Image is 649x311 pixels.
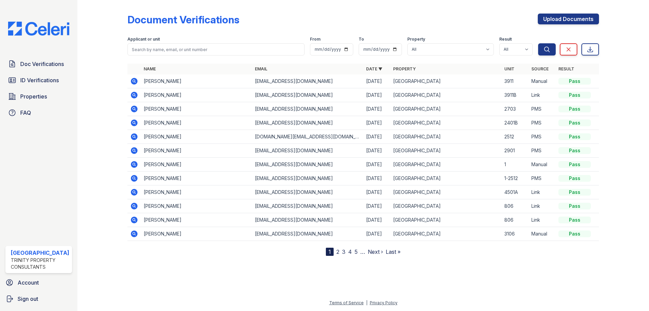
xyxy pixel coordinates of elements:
td: [GEOGRAPHIC_DATA] [390,172,502,185]
td: PMS [529,130,556,144]
span: FAQ [20,109,31,117]
div: Pass [558,161,591,168]
div: Pass [558,189,591,196]
td: [PERSON_NAME] [141,199,252,213]
td: [DATE] [363,185,390,199]
td: [PERSON_NAME] [141,130,252,144]
td: 806 [502,199,529,213]
div: Pass [558,78,591,85]
td: [DATE] [363,158,390,172]
a: 5 [355,248,358,255]
td: [PERSON_NAME] [141,74,252,88]
td: [PERSON_NAME] [141,158,252,172]
a: Unit [504,66,514,71]
td: [GEOGRAPHIC_DATA] [390,185,502,199]
a: Source [531,66,549,71]
a: Name [144,66,156,71]
td: [GEOGRAPHIC_DATA] [390,158,502,172]
td: Manual [529,227,556,241]
td: [PERSON_NAME] [141,213,252,227]
span: Account [18,279,39,287]
td: [GEOGRAPHIC_DATA] [390,102,502,116]
a: 2 [336,248,339,255]
span: Properties [20,92,47,101]
td: [EMAIL_ADDRESS][DOMAIN_NAME] [252,185,363,199]
a: Account [3,276,75,289]
td: [GEOGRAPHIC_DATA] [390,144,502,158]
td: Link [529,199,556,213]
td: [GEOGRAPHIC_DATA] [390,88,502,102]
td: [EMAIL_ADDRESS][DOMAIN_NAME] [252,158,363,172]
div: Pass [558,175,591,182]
td: [PERSON_NAME] [141,102,252,116]
label: Result [499,37,512,42]
div: Pass [558,230,591,237]
td: [PERSON_NAME] [141,172,252,185]
td: 3106 [502,227,529,241]
a: Privacy Policy [370,300,398,305]
a: ID Verifications [5,73,72,87]
td: Manual [529,74,556,88]
label: Property [407,37,425,42]
div: Pass [558,203,591,209]
td: 2512 [502,130,529,144]
a: 3 [342,248,345,255]
td: [PERSON_NAME] [141,144,252,158]
a: FAQ [5,106,72,119]
td: [EMAIL_ADDRESS][DOMAIN_NAME] [252,172,363,185]
span: … [360,248,365,256]
td: 1 [502,158,529,172]
a: Properties [5,90,72,103]
td: [GEOGRAPHIC_DATA] [390,213,502,227]
a: Property [393,66,416,71]
td: [DATE] [363,144,390,158]
a: Next › [368,248,383,255]
td: PMS [529,116,556,130]
img: CE_Logo_Blue-a8612792a0a2168367f1c8372b55b34899dd931a85d93a1a3d3e32e68fde9ad4.png [3,22,75,36]
td: [GEOGRAPHIC_DATA] [390,74,502,88]
td: [GEOGRAPHIC_DATA] [390,130,502,144]
td: [EMAIL_ADDRESS][DOMAIN_NAME] [252,144,363,158]
div: Document Verifications [127,14,239,26]
td: [EMAIL_ADDRESS][DOMAIN_NAME] [252,116,363,130]
td: PMS [529,102,556,116]
td: 1-2512 [502,172,529,185]
div: | [366,300,367,305]
button: Sign out [3,292,75,306]
td: [GEOGRAPHIC_DATA] [390,116,502,130]
label: To [359,37,364,42]
td: 4501A [502,185,529,199]
td: Manual [529,158,556,172]
a: Doc Verifications [5,57,72,71]
div: Pass [558,147,591,154]
td: [EMAIL_ADDRESS][DOMAIN_NAME] [252,199,363,213]
td: [DATE] [363,213,390,227]
div: Pass [558,92,591,98]
td: [PERSON_NAME] [141,88,252,102]
a: Result [558,66,574,71]
div: 1 [326,248,334,256]
td: [DATE] [363,102,390,116]
td: [EMAIL_ADDRESS][DOMAIN_NAME] [252,213,363,227]
td: Link [529,88,556,102]
input: Search by name, email, or unit number [127,43,305,55]
div: Pass [558,217,591,223]
a: Terms of Service [329,300,364,305]
td: Link [529,185,556,199]
td: [EMAIL_ADDRESS][DOMAIN_NAME] [252,102,363,116]
td: [DATE] [363,172,390,185]
td: [GEOGRAPHIC_DATA] [390,199,502,213]
td: 2901 [502,144,529,158]
td: [DOMAIN_NAME][EMAIL_ADDRESS][DOMAIN_NAME] [252,130,363,144]
td: 806 [502,213,529,227]
td: [EMAIL_ADDRESS][DOMAIN_NAME] [252,74,363,88]
div: Pass [558,106,591,112]
td: [EMAIL_ADDRESS][DOMAIN_NAME] [252,88,363,102]
div: Trinity Property Consultants [11,257,69,270]
span: ID Verifications [20,76,59,84]
div: Pass [558,119,591,126]
a: 4 [348,248,352,255]
td: [DATE] [363,88,390,102]
td: [PERSON_NAME] [141,227,252,241]
td: Link [529,213,556,227]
